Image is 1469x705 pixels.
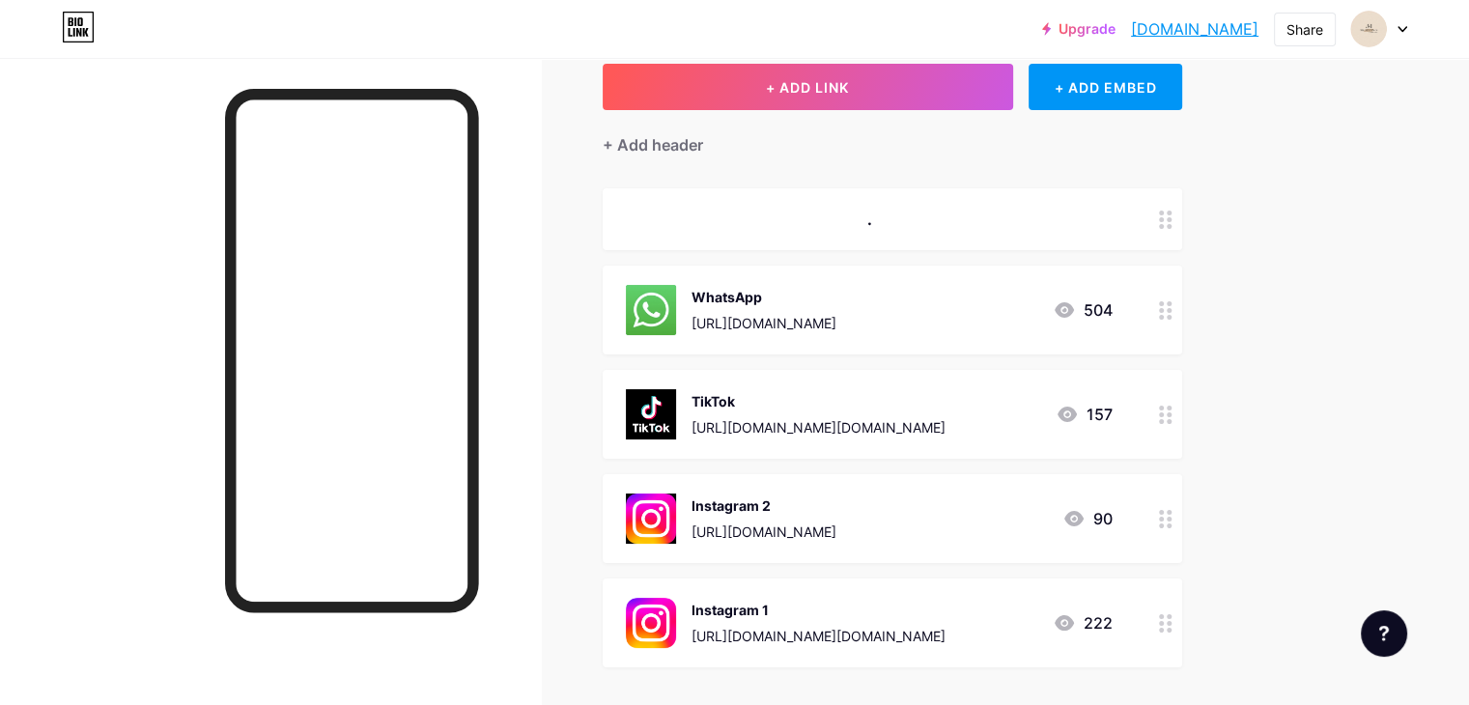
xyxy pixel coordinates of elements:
img: TikTok [626,389,676,439]
div: TikTok [692,391,946,411]
div: + Add header [603,133,703,156]
div: 157 [1056,403,1113,426]
button: + ADD LINK [603,64,1013,110]
img: Instagram 2 [626,493,676,544]
div: . [626,208,1113,231]
div: 90 [1062,507,1113,530]
img: gx3 [1350,11,1387,47]
div: [URL][DOMAIN_NAME] [692,313,836,333]
div: 222 [1053,611,1113,634]
div: [URL][DOMAIN_NAME][DOMAIN_NAME] [692,626,946,646]
div: Share [1286,19,1323,40]
div: [URL][DOMAIN_NAME][DOMAIN_NAME] [692,417,946,437]
div: + ADD EMBED [1029,64,1182,110]
div: WhatsApp [692,287,836,307]
a: [DOMAIN_NAME] [1131,17,1258,41]
div: Instagram 2 [692,495,836,516]
div: Instagram 1 [692,600,946,620]
div: 504 [1053,298,1113,322]
a: Upgrade [1042,21,1116,37]
img: Instagram 1 [626,598,676,648]
img: WhatsApp [626,285,676,335]
div: [URL][DOMAIN_NAME] [692,522,836,542]
span: + ADD LINK [766,79,849,96]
